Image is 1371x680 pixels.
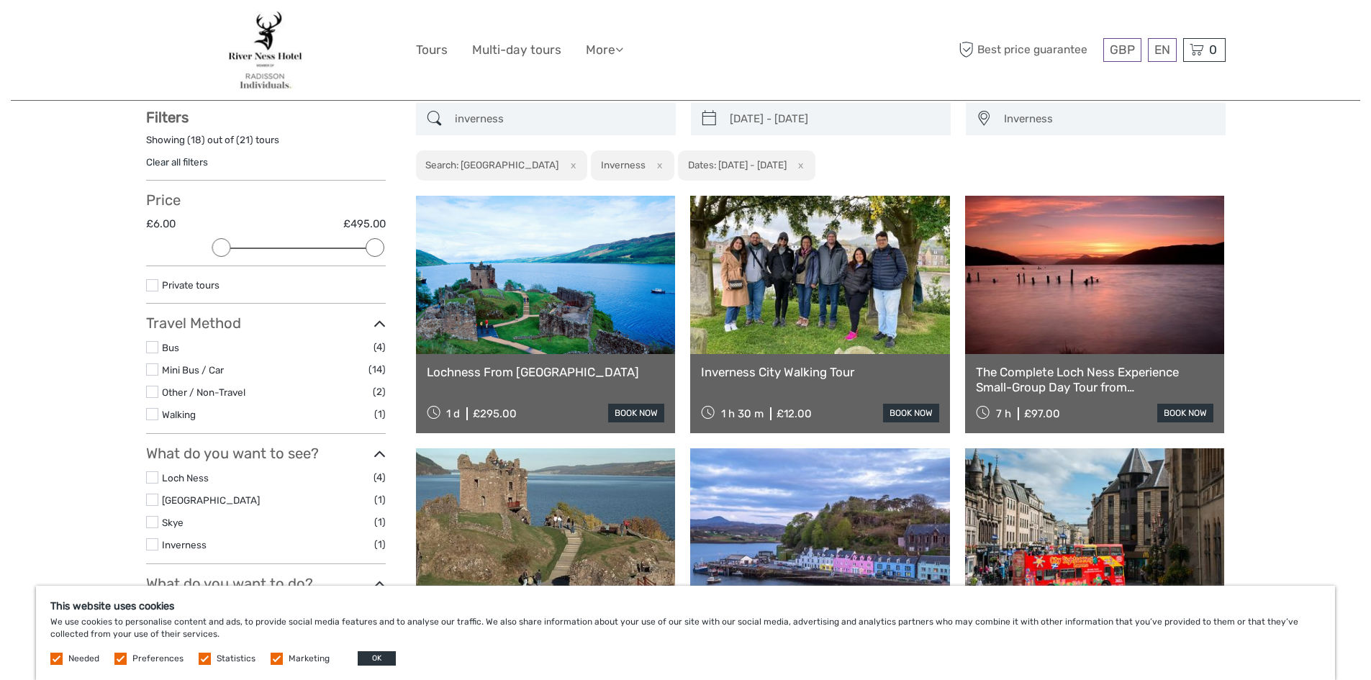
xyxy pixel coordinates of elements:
a: Inverness City Walking Tour [701,365,939,379]
h2: Inverness [601,159,646,171]
a: Tours [416,40,448,60]
label: 18 [191,133,202,147]
a: Skye [162,517,184,528]
label: Statistics [217,653,255,665]
button: x [789,158,808,173]
label: Needed [68,653,99,665]
label: 21 [240,133,250,147]
a: Mini Bus / Car [162,364,224,376]
span: Best price guarantee [956,38,1100,62]
span: (4) [374,469,386,486]
span: GBP [1110,42,1135,57]
div: Showing ( ) out of ( ) tours [146,133,386,155]
div: £295.00 [473,407,517,420]
a: More [586,40,623,60]
a: [GEOGRAPHIC_DATA] [162,494,260,506]
div: We use cookies to personalise content and ads, to provide social media features and to analyse ou... [36,586,1335,680]
a: Private tours [162,279,220,291]
h3: What do you want to do? [146,575,386,592]
a: book now [1157,404,1213,422]
button: x [648,158,667,173]
a: book now [608,404,664,422]
a: Loch Ness [162,472,209,484]
label: Preferences [132,653,184,665]
label: £6.00 [146,217,176,232]
button: Open LiveChat chat widget [166,22,183,40]
span: (1) [374,491,386,508]
span: 0 [1207,42,1219,57]
a: Other / Non-Travel [162,386,245,398]
a: Walking [162,409,196,420]
span: (4) [374,339,386,355]
button: Inverness [997,107,1218,131]
h2: Search: [GEOGRAPHIC_DATA] [425,159,558,171]
h3: Travel Method [146,314,386,332]
h3: What do you want to see? [146,445,386,462]
h5: This website uses cookies [50,600,1321,612]
strong: Filters [146,109,189,126]
h2: Dates: [DATE] - [DATE] [688,159,787,171]
label: Marketing [289,653,330,665]
h3: Price [146,191,386,209]
span: (1) [374,536,386,553]
a: Clear all filters [146,156,208,168]
span: (14) [368,361,386,378]
a: book now [883,404,939,422]
button: OK [358,651,396,666]
span: 1 d [446,407,460,420]
span: (1) [374,406,386,422]
a: Inverness [162,539,207,550]
div: £97.00 [1024,407,1060,420]
button: x [561,158,580,173]
div: £12.00 [777,407,812,420]
a: The Complete Loch Ness Experience Small-Group Day Tour from [GEOGRAPHIC_DATA] [976,365,1214,394]
div: EN [1148,38,1177,62]
p: We're away right now. Please check back later! [20,25,163,37]
img: 3291-065ce774-2bb8-4d36-ac00-65f65a84ed2e_logo_big.jpg [228,11,303,89]
span: 1 h 30 m [721,407,764,420]
label: £495.00 [343,217,386,232]
input: SELECT DATES [724,106,944,132]
span: (1) [374,514,386,530]
a: Multi-day tours [472,40,561,60]
input: SEARCH [449,106,669,132]
span: (2) [373,384,386,400]
a: Lochness From [GEOGRAPHIC_DATA] [427,365,665,379]
span: 7 h [996,407,1011,420]
a: Bus [162,342,179,353]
